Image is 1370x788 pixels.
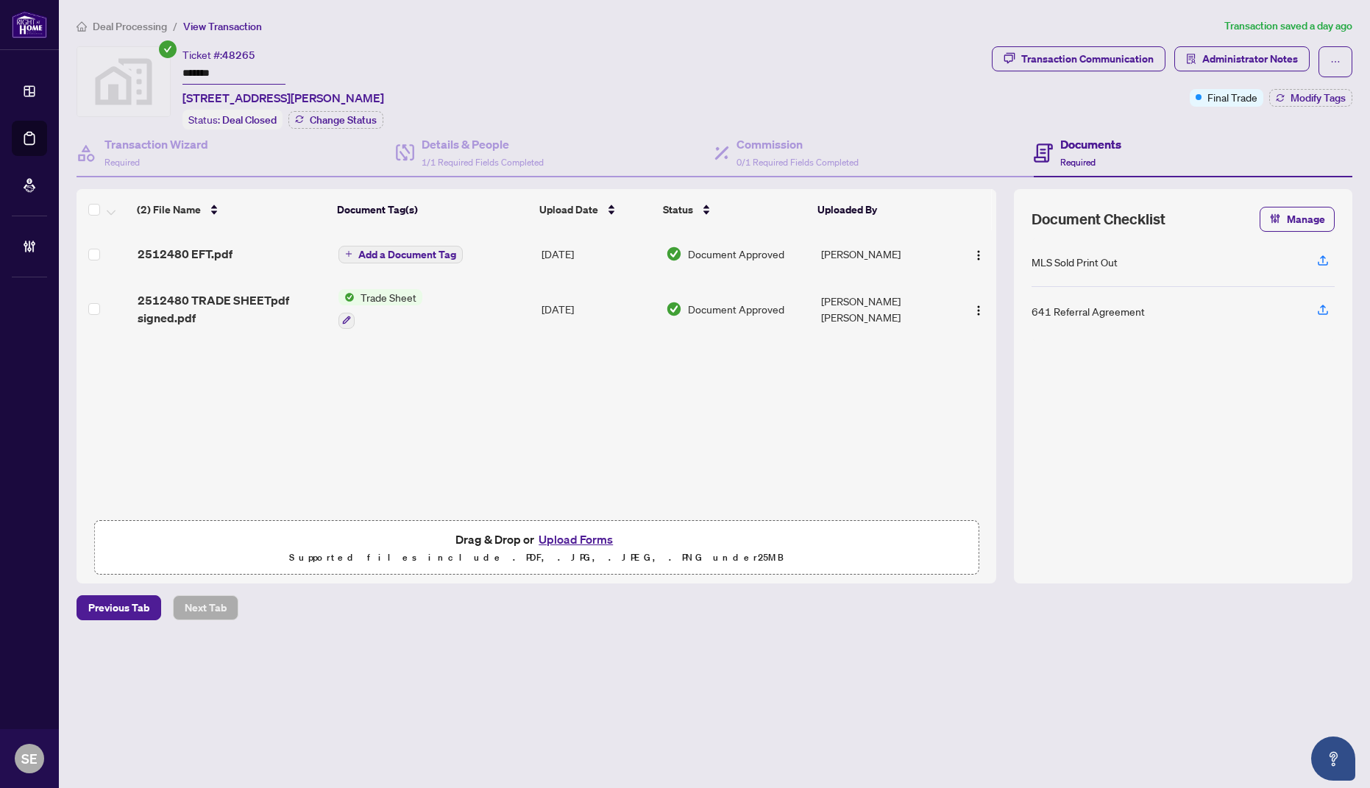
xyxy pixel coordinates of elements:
span: View Transaction [183,20,262,33]
th: (2) File Name [131,189,331,230]
span: Deal Closed [222,113,277,127]
h4: Transaction Wizard [104,135,208,153]
span: [STREET_ADDRESS][PERSON_NAME] [182,89,384,107]
th: Document Tag(s) [331,189,533,230]
span: Administrator Notes [1202,47,1298,71]
span: Change Status [310,115,377,125]
img: logo [12,11,47,38]
button: Change Status [288,111,383,129]
span: Manage [1287,207,1325,231]
img: Logo [973,249,984,261]
span: plus [345,250,352,258]
span: solution [1186,54,1196,64]
span: Drag & Drop orUpload FormsSupported files include .PDF, .JPG, .JPEG, .PNG under25MB [95,521,978,575]
span: Add a Document Tag [358,249,456,260]
button: Add a Document Tag [338,246,463,263]
button: Modify Tags [1269,89,1352,107]
article: Transaction saved a day ago [1224,18,1352,35]
span: Status [663,202,693,218]
td: [DATE] [536,230,660,277]
button: Manage [1260,207,1335,232]
span: Upload Date [539,202,598,218]
button: Logo [967,297,990,321]
button: Open asap [1311,736,1355,781]
span: Document Checklist [1032,209,1165,230]
button: Add a Document Tag [338,244,463,263]
span: 1/1 Required Fields Completed [422,157,544,168]
span: (2) File Name [137,202,201,218]
button: Administrator Notes [1174,46,1310,71]
td: [PERSON_NAME] [PERSON_NAME] [815,277,952,341]
img: Document Status [666,301,682,317]
button: Logo [967,242,990,266]
th: Uploaded By [812,189,948,230]
span: check-circle [159,40,177,58]
span: Modify Tags [1291,93,1346,103]
span: 48265 [222,49,255,62]
span: Previous Tab [88,596,149,620]
div: 641 Referral Agreement [1032,303,1145,319]
span: Deal Processing [93,20,167,33]
span: ellipsis [1330,57,1341,67]
span: 0/1 Required Fields Completed [737,157,859,168]
span: 2512480 TRADE SHEETpdf signed.pdf [138,291,327,327]
img: Status Icon [338,289,355,305]
div: Transaction Communication [1021,47,1154,71]
th: Upload Date [533,189,657,230]
span: Required [1060,157,1096,168]
span: Drag & Drop or [455,530,617,549]
span: Document Approved [688,301,784,317]
h4: Documents [1060,135,1121,153]
td: [PERSON_NAME] [815,230,952,277]
span: Trade Sheet [355,289,422,305]
img: svg%3e [77,47,170,116]
td: [DATE] [536,277,660,341]
button: Previous Tab [77,595,161,620]
span: home [77,21,87,32]
button: Upload Forms [534,530,617,549]
div: Ticket #: [182,46,255,63]
span: SE [21,748,38,769]
span: Document Approved [688,246,784,262]
button: Next Tab [173,595,238,620]
th: Status [657,189,812,230]
button: Status IconTrade Sheet [338,289,422,329]
img: Document Status [666,246,682,262]
div: Status: [182,110,283,129]
p: Supported files include .PDF, .JPG, .JPEG, .PNG under 25 MB [104,549,969,567]
h4: Commission [737,135,859,153]
img: Logo [973,305,984,316]
h4: Details & People [422,135,544,153]
span: Required [104,157,140,168]
button: Transaction Communication [992,46,1165,71]
span: 2512480 EFT.pdf [138,245,233,263]
div: MLS Sold Print Out [1032,254,1118,270]
li: / [173,18,177,35]
span: Final Trade [1207,89,1257,105]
